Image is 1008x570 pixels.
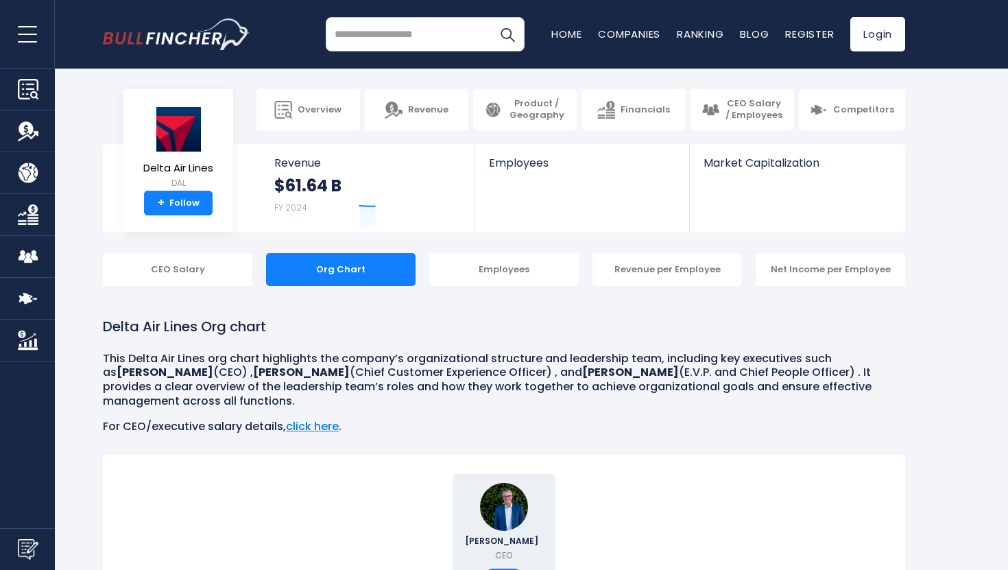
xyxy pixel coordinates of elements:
[833,104,894,116] span: Competitors
[507,98,566,121] span: Product / Geography
[592,253,742,286] div: Revenue per Employee
[495,549,512,562] p: CEO
[365,89,468,130] a: Revenue
[799,89,905,130] a: Competitors
[473,89,577,130] a: Product / Geography
[704,156,890,169] span: Market Capitalization
[740,27,769,41] a: Blog
[725,98,783,121] span: CEO Salary / Employees
[480,483,528,531] img: Edward H. Bastian
[256,89,360,130] a: Overview
[621,104,670,116] span: Financials
[785,27,834,41] a: Register
[690,144,904,193] a: Market Capitalization
[103,19,250,50] a: Go to homepage
[582,364,679,380] b: [PERSON_NAME]
[103,19,250,50] img: bullfincher logo
[117,364,213,380] b: [PERSON_NAME]
[261,144,475,233] a: Revenue $61.64 B FY 2024
[298,104,341,116] span: Overview
[143,106,214,191] a: Delta Air Lines DAL
[143,177,213,189] small: DAL
[489,156,675,169] span: Employees
[144,191,213,215] a: +Follow
[274,156,461,169] span: Revenue
[850,17,905,51] a: Login
[103,352,905,409] p: This Delta Air Lines org chart highlights the company’s organizational structure and leadership t...
[551,27,581,41] a: Home
[266,253,416,286] div: Org Chart
[490,17,525,51] button: Search
[274,202,307,213] small: FY 2024
[475,144,688,193] a: Employees
[274,175,341,196] strong: $61.64 B
[103,316,905,337] h1: Delta Air Lines Org chart
[253,364,350,380] b: [PERSON_NAME]
[581,89,685,130] a: Financials
[598,27,660,41] a: Companies
[158,197,165,209] strong: +
[143,163,213,174] span: Delta Air Lines
[429,253,579,286] div: Employees
[756,253,905,286] div: Net Income per Employee
[465,537,542,545] span: [PERSON_NAME]
[677,27,723,41] a: Ranking
[691,89,794,130] a: CEO Salary / Employees
[408,104,448,116] span: Revenue
[286,418,339,434] a: click here
[103,420,905,434] p: For CEO/executive salary details, .
[103,253,252,286] div: CEO Salary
